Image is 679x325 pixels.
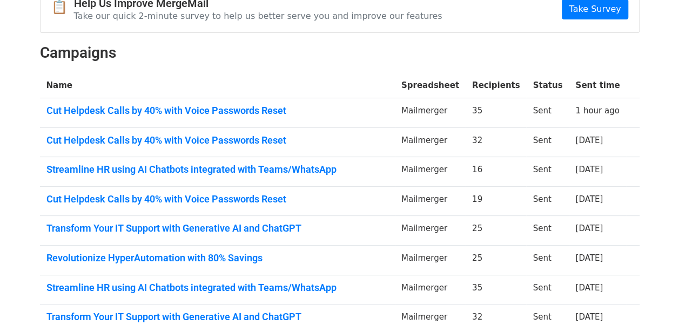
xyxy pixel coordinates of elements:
td: Mailmerger [395,98,466,128]
td: 35 [466,275,527,304]
td: Mailmerger [395,216,466,246]
a: 1 hour ago [575,106,619,116]
td: 25 [466,246,527,275]
a: [DATE] [575,165,603,174]
td: 25 [466,216,527,246]
a: [DATE] [575,253,603,263]
td: Sent [526,186,569,216]
td: Sent [526,127,569,157]
a: [DATE] [575,194,603,204]
td: Mailmerger [395,275,466,304]
td: Sent [526,157,569,187]
td: 35 [466,98,527,128]
iframe: Chat Widget [625,273,679,325]
td: Mailmerger [395,157,466,187]
a: Cut Helpdesk Calls by 40% with Voice Passwords Reset [46,134,388,146]
a: Transform Your IT Support with Generative AI and ChatGPT [46,311,388,323]
th: Status [526,73,569,98]
a: [DATE] [575,312,603,322]
td: Sent [526,216,569,246]
a: Revolutionize HyperAutomation with 80% Savings [46,252,388,264]
td: Mailmerger [395,186,466,216]
td: 19 [466,186,527,216]
h2: Campaigns [40,44,640,62]
a: Streamline HR using AI Chatbots integrated with Teams/WhatsApp [46,164,388,175]
td: Mailmerger [395,246,466,275]
td: Mailmerger [395,127,466,157]
th: Spreadsheet [395,73,466,98]
td: 16 [466,157,527,187]
a: Cut Helpdesk Calls by 40% with Voice Passwords Reset [46,193,388,205]
p: Take our quick 2-minute survey to help us better serve you and improve our features [74,10,442,22]
td: 32 [466,127,527,157]
a: [DATE] [575,283,603,293]
td: Sent [526,98,569,128]
a: [DATE] [575,224,603,233]
a: Streamline HR using AI Chatbots integrated with Teams/WhatsApp [46,282,388,294]
th: Sent time [569,73,626,98]
td: Sent [526,275,569,304]
a: Cut Helpdesk Calls by 40% with Voice Passwords Reset [46,105,388,117]
th: Name [40,73,395,98]
a: Transform Your IT Support with Generative AI and ChatGPT [46,222,388,234]
th: Recipients [466,73,527,98]
a: [DATE] [575,136,603,145]
td: Sent [526,246,569,275]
